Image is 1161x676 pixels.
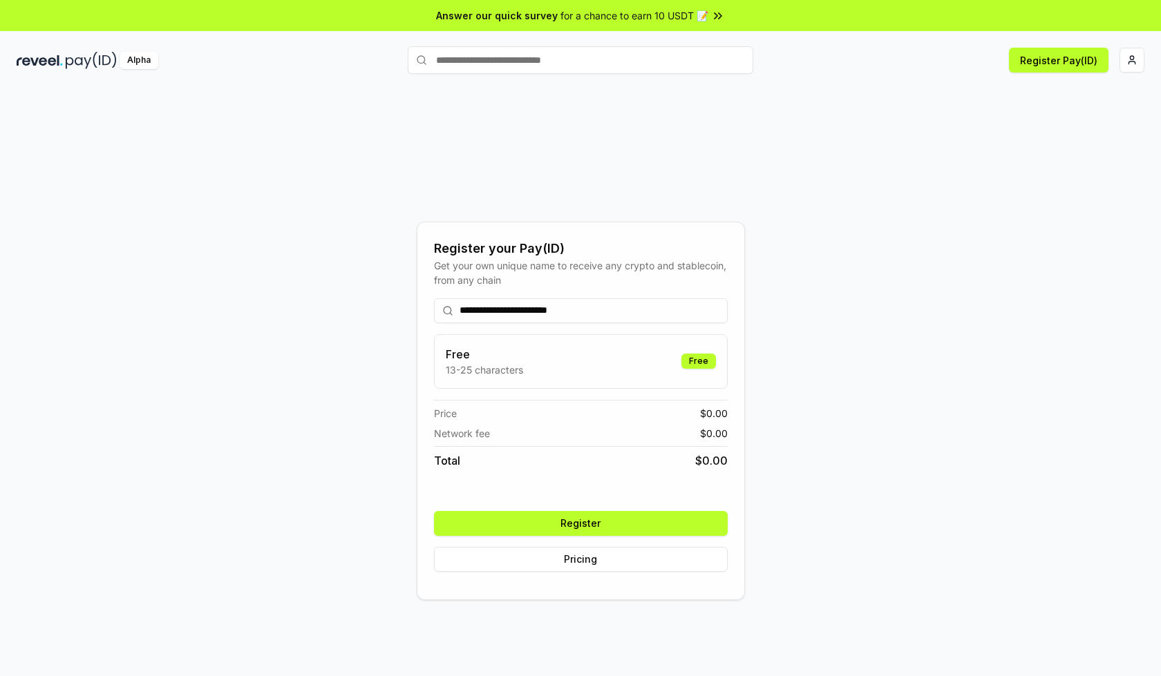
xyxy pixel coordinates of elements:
img: pay_id [66,52,117,69]
span: Price [434,406,457,421]
span: for a chance to earn 10 USDT 📝 [560,8,708,23]
button: Register [434,511,728,536]
span: Total [434,452,460,469]
div: Free [681,354,716,369]
div: Get your own unique name to receive any crypto and stablecoin, from any chain [434,258,728,287]
span: Answer our quick survey [436,8,558,23]
span: $ 0.00 [700,406,728,421]
p: 13-25 characters [446,363,523,377]
h3: Free [446,346,523,363]
span: $ 0.00 [695,452,728,469]
span: Network fee [434,426,490,441]
span: $ 0.00 [700,426,728,441]
button: Pricing [434,547,728,572]
div: Register your Pay(ID) [434,239,728,258]
div: Alpha [120,52,158,69]
button: Register Pay(ID) [1009,48,1108,73]
img: reveel_dark [17,52,63,69]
